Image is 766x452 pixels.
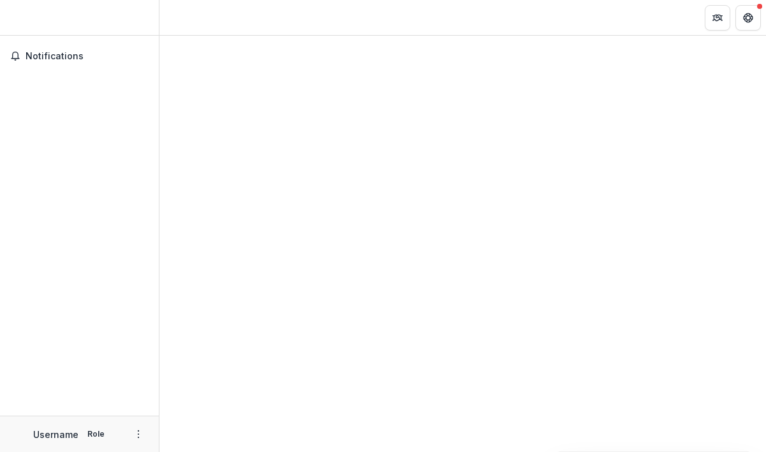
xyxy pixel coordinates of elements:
p: Role [84,428,108,440]
p: Username [33,428,78,441]
button: Partners [705,5,730,31]
button: Get Help [735,5,761,31]
span: Notifications [26,51,149,62]
button: Notifications [5,46,154,66]
button: More [131,426,146,442]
